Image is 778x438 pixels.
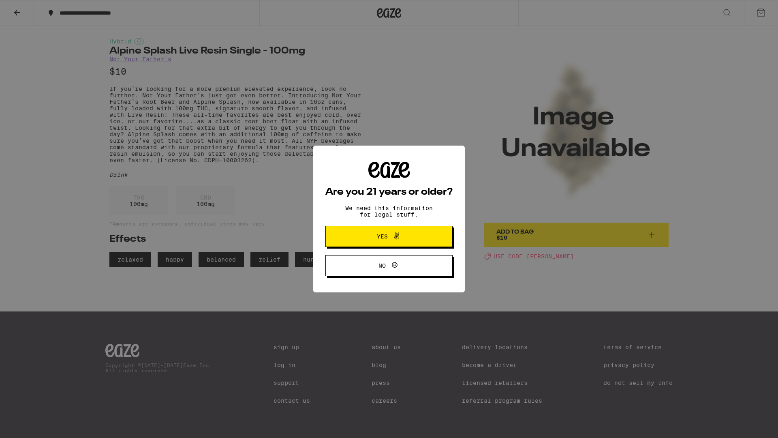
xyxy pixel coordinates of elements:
[338,205,440,218] p: We need this information for legal stuff.
[325,187,453,197] h2: Are you 21 years or older?
[325,226,453,247] button: Yes
[378,263,386,268] span: No
[377,234,388,239] span: Yes
[325,255,453,276] button: No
